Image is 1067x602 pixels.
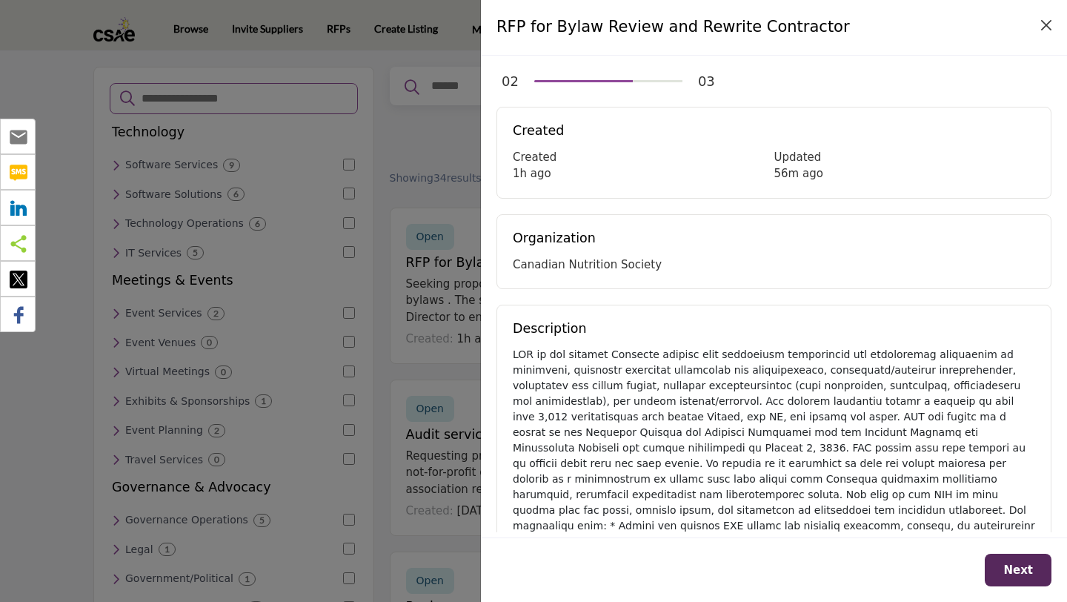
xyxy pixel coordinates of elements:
span: Updated [774,150,822,164]
button: Next [985,554,1051,587]
span: Next [1003,563,1033,577]
div: 02 [502,71,519,91]
div: 03 [698,71,715,91]
span: 56m ago [774,167,823,180]
h5: Created [513,123,1035,139]
h4: RFP for Bylaw Review and Rewrite Contractor [496,16,850,39]
div: Canadian Nutrition Society [513,257,1035,274]
h5: Organization [513,231,1035,246]
button: Close [1036,15,1057,36]
h5: Description [513,321,1035,337]
span: Created [513,150,556,164]
span: 1h ago [513,167,551,180]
